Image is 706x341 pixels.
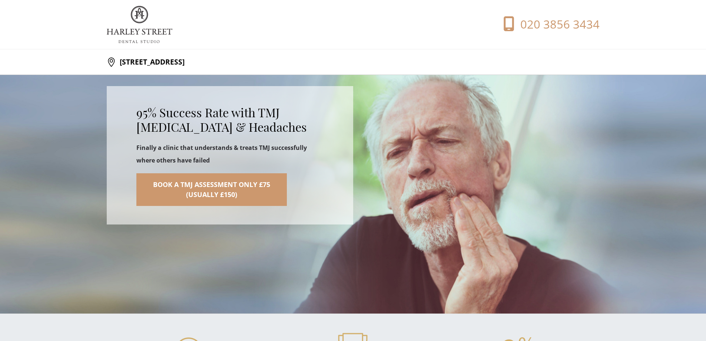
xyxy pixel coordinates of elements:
[107,6,172,43] img: logo.png
[136,173,287,206] a: Book a TMJ Assessment Only £75(Usually £150)
[481,16,600,33] a: 020 3856 3434
[136,144,307,164] strong: Finally a clinic that understands & treats TMJ successfully where others have failed
[136,105,324,134] h2: 95% Success Rate with TMJ [MEDICAL_DATA] & Headaches
[116,55,185,69] p: [STREET_ADDRESS]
